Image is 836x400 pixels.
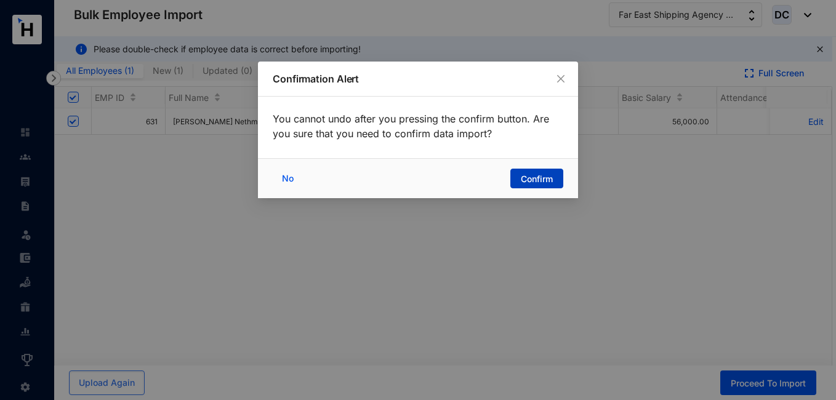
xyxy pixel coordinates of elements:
[510,169,563,188] button: Confirm
[273,71,563,86] p: Confirmation Alert
[521,173,553,185] span: Confirm
[556,74,566,84] span: close
[273,169,306,188] button: No
[554,72,568,86] button: Close
[273,111,563,141] p: You cannot undo after you pressing the confirm button. Are you sure that you need to confirm data...
[282,172,294,185] span: No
